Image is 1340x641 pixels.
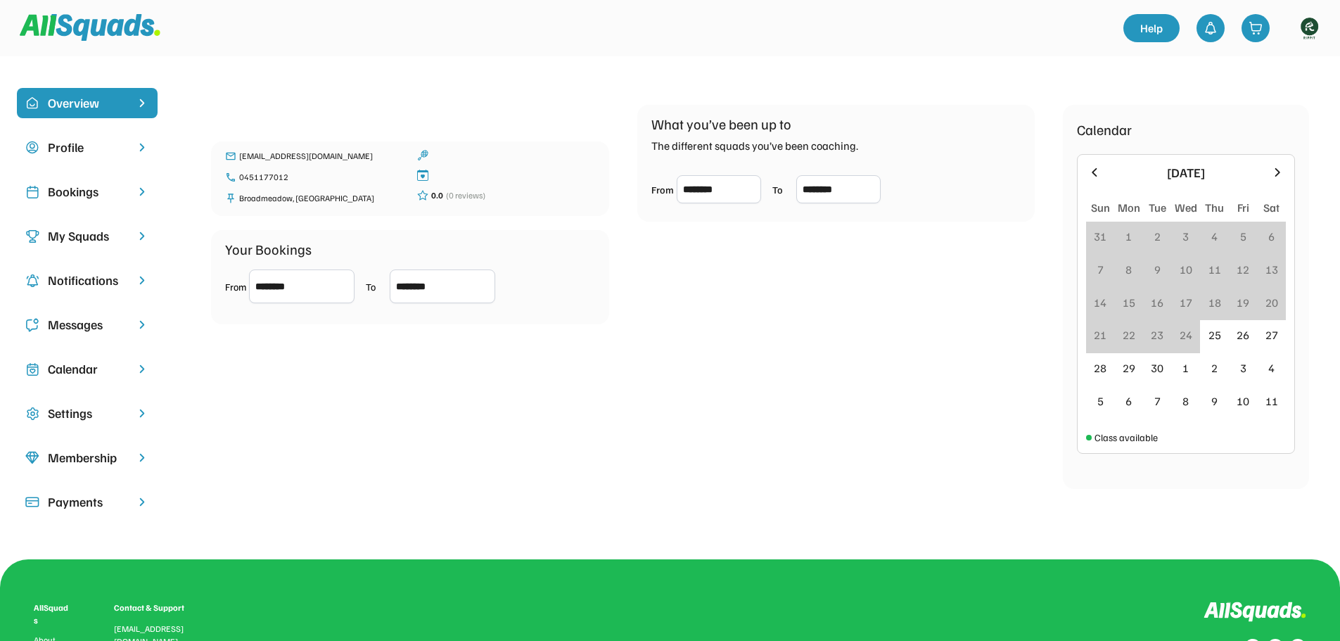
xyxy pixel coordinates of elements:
div: What you’ve been up to [651,113,791,134]
div: 8 [1182,393,1189,410]
div: Your Bookings [225,239,312,260]
div: Tue [1149,199,1166,216]
div: 0451177012 [239,171,403,184]
div: 2 [1211,360,1218,376]
div: 10 [1237,393,1249,410]
img: Icon%20copy%2016.svg [25,407,39,421]
div: 1 [1125,228,1132,245]
img: Icon%20copy%202.svg [25,185,39,199]
div: From [651,182,674,197]
img: bell-03%20%281%29.svg [1204,21,1218,35]
div: To [772,182,793,197]
img: chevron-right.svg [135,318,149,331]
div: 12 [1237,261,1249,278]
div: 25 [1208,326,1221,343]
img: Icon%20copy%208.svg [25,451,39,465]
div: The different squads you’ve been coaching. [651,137,858,154]
div: Mon [1118,199,1140,216]
a: Help [1123,14,1180,42]
div: 1 [1182,360,1189,376]
img: chevron-right.svg [135,495,149,509]
img: chevron-right.svg [135,451,149,464]
img: Icon%20%2815%29.svg [25,495,39,509]
div: Notifications [48,271,127,290]
div: 14 [1094,294,1106,311]
div: 7 [1097,261,1104,278]
img: Icon%20copy%203.svg [25,229,39,243]
div: Messages [48,315,127,334]
div: 31 [1094,228,1106,245]
img: Icon%20copy%205.svg [25,318,39,332]
div: My Squads [48,227,127,246]
div: 22 [1123,326,1135,343]
div: 21 [1094,326,1106,343]
img: shopping-cart-01%20%281%29.svg [1249,21,1263,35]
img: chevron-right%20copy%203.svg [135,96,149,110]
div: Class available [1095,430,1158,445]
div: 24 [1180,326,1192,343]
div: 6 [1125,393,1132,410]
div: From [225,279,246,294]
div: Overview [48,94,127,113]
div: 15 [1123,294,1135,311]
div: 11 [1208,261,1221,278]
div: 18 [1208,294,1221,311]
div: [EMAIL_ADDRESS][DOMAIN_NAME] [239,150,403,163]
div: Broadmeadow, [GEOGRAPHIC_DATA] [239,192,403,205]
div: 16 [1151,294,1163,311]
div: 7 [1154,393,1161,410]
div: 3 [1182,228,1189,245]
img: chevron-right.svg [135,362,149,376]
div: 2 [1154,228,1161,245]
div: 9 [1211,393,1218,410]
img: https%3A%2F%2F94044dc9e5d3b3599ffa5e2d56a015ce.cdn.bubble.io%2Ff1734594230631x534612339345057700%... [1295,14,1323,42]
div: 5 [1097,393,1104,410]
div: 0.0 [431,189,443,202]
img: chevron-right.svg [135,185,149,198]
div: 10 [1180,261,1192,278]
div: Fri [1237,199,1249,216]
div: 8 [1125,261,1132,278]
div: 4 [1211,228,1218,245]
div: To [366,279,387,294]
div: Payments [48,493,127,512]
div: Calendar [48,360,127,379]
div: 30 [1151,360,1163,376]
div: Contact & Support [114,602,201,614]
div: 28 [1094,360,1106,376]
img: chevron-right.svg [135,141,149,154]
img: user-circle.svg [25,141,39,155]
img: Logo%20inverted.svg [1204,602,1306,622]
div: Calendar [1077,119,1132,140]
img: chevron-right.svg [135,274,149,287]
div: Sat [1263,199,1280,216]
img: Icon%20copy%204.svg [25,274,39,288]
div: Thu [1205,199,1224,216]
img: Squad%20Logo.svg [20,14,160,41]
img: chevron-right.svg [135,407,149,420]
div: 27 [1265,326,1278,343]
div: AllSquads [34,602,72,627]
div: 23 [1151,326,1163,343]
div: 29 [1123,360,1135,376]
div: 5 [1240,228,1246,245]
img: home-smile.svg [25,96,39,110]
div: 11 [1265,393,1278,410]
div: 26 [1237,326,1249,343]
div: 19 [1237,294,1249,311]
div: Wed [1175,199,1197,216]
img: chevron-right.svg [135,229,149,243]
div: (0 reviews) [446,189,485,202]
div: 4 [1268,360,1275,376]
div: 17 [1180,294,1192,311]
div: [DATE] [1110,163,1262,182]
div: 20 [1265,294,1278,311]
div: Settings [48,404,127,423]
div: Membership [48,448,127,467]
div: Bookings [48,182,127,201]
div: 6 [1268,228,1275,245]
div: 13 [1265,261,1278,278]
div: Profile [48,138,127,157]
div: 9 [1154,261,1161,278]
div: 3 [1240,360,1246,376]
